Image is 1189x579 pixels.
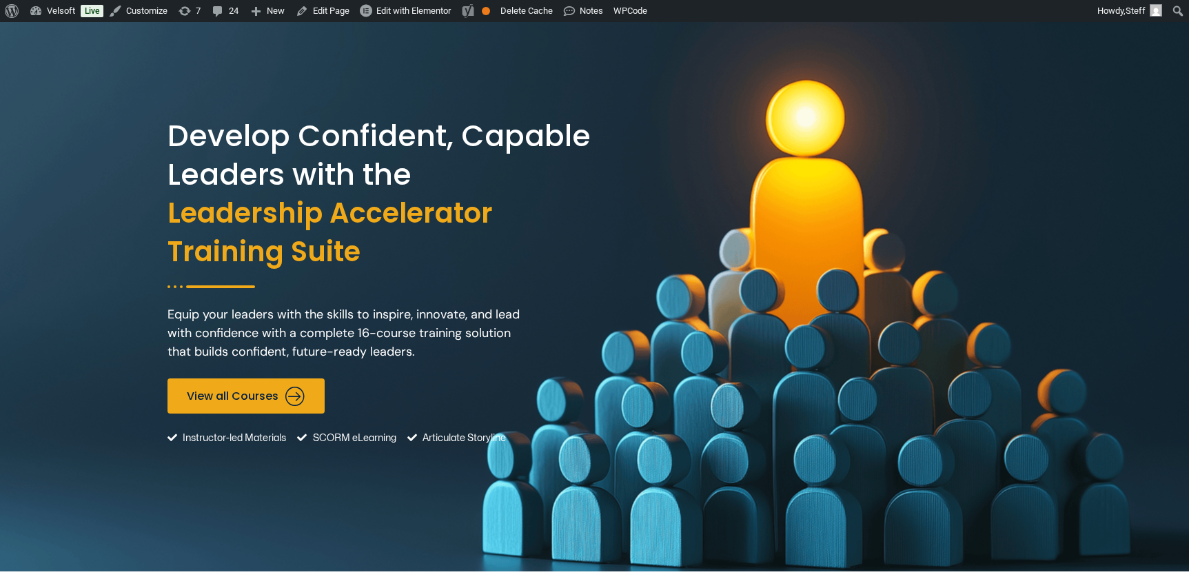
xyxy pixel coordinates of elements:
span: Instructor-led Materials [179,420,286,456]
span: Articulate Storyline [419,420,506,456]
a: Live [81,5,103,17]
h2: Develop Confident, Capable Leaders with the [167,117,591,272]
span: Edit with Elementor [376,6,451,16]
span: View all Courses [187,389,278,403]
span: Steff [1126,6,1146,16]
p: Equip your leaders with the skills to inspire, innovate, and lead with confidence with a complete... [167,305,531,361]
span: Leadership Accelerator Training Suite [167,194,591,272]
a: View all Courses [167,378,325,414]
span: SCORM eLearning [309,420,396,456]
div: OK [482,7,490,15]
